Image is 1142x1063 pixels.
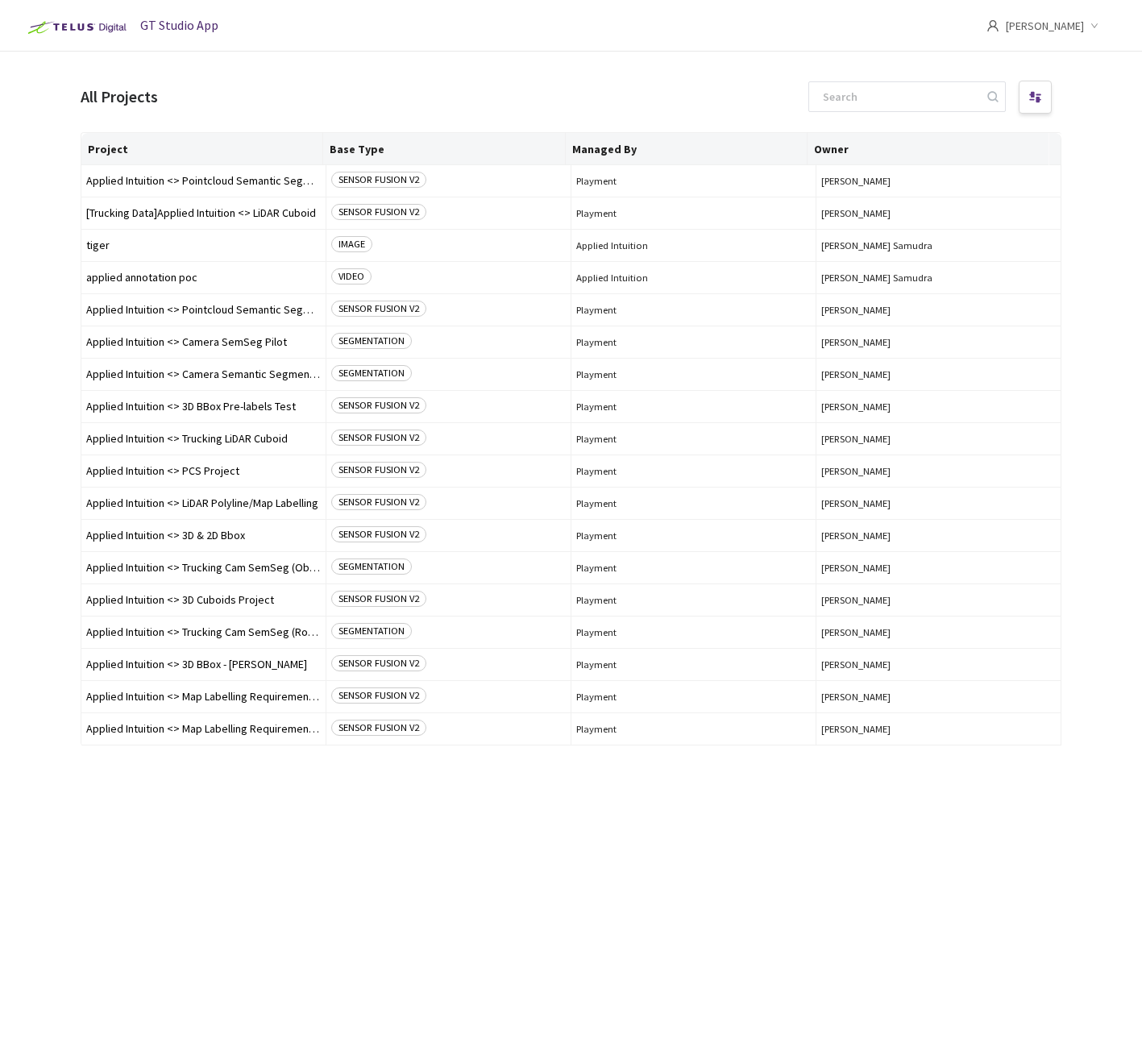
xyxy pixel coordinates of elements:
span: Applied Intuition <> 3D BBox Pre-labels Test [86,401,321,413]
span: Applied Intuition <> PCS Project [86,465,321,477]
span: Playment [576,433,811,445]
div: All Projects [81,85,158,109]
span: [PERSON_NAME] [821,304,1056,316]
th: Managed By [566,133,808,165]
span: SEGMENTATION [331,365,412,381]
span: Playment [576,336,811,348]
span: [PERSON_NAME] Samudra [821,272,1056,284]
span: Playment [576,175,811,187]
span: Playment [576,562,811,574]
span: SENSOR FUSION V2 [331,397,426,413]
span: SEGMENTATION [331,558,412,575]
span: SENSOR FUSION V2 [331,687,426,704]
span: SENSOR FUSION V2 [331,204,426,220]
span: Applied Intuition <> Trucking LiDAR Cuboid [86,433,321,445]
span: Applied Intuition [576,272,811,284]
span: Applied Intuition <> Camera SemSeg Pilot [86,336,321,348]
span: applied annotation poc [86,272,321,284]
span: Applied Intuition <> LiDAR Polyline/Map Labelling [86,497,321,509]
span: Playment [576,529,811,542]
span: [PERSON_NAME] [821,175,1056,187]
th: Owner [808,133,1049,165]
button: Applied Intuition <> Trucking Cam SemSeg (Objects/Vehicles) [86,562,321,574]
span: [Trucking Data]Applied Intuition <> LiDAR Cuboid [86,207,321,219]
span: [PERSON_NAME] [821,658,1056,671]
span: Applied Intuition <> 3D & 2D Bbox [86,529,321,542]
span: Playment [576,207,811,219]
span: [PERSON_NAME] [821,626,1056,638]
span: SENSOR FUSION V2 [331,462,426,478]
span: Applied Intuition <> 3D BBox - [PERSON_NAME] [86,658,321,671]
span: Playment [576,401,811,413]
img: Telus [19,15,131,40]
span: [PERSON_NAME] [821,207,1056,219]
button: Applied Intuition <> Camera Semantic Segmentation Project [86,368,321,380]
span: [PERSON_NAME] [821,433,1056,445]
span: IMAGE [331,236,372,252]
span: Applied Intuition <> 3D Cuboids Project [86,594,321,606]
span: [PERSON_NAME] [821,497,1056,509]
span: Playment [576,594,811,606]
span: Playment [576,368,811,380]
span: Playment [576,304,811,316]
th: Project [81,133,323,165]
span: SENSOR FUSION V2 [331,591,426,607]
span: Applied Intuition [576,239,811,251]
span: Playment [576,497,811,509]
span: user [986,19,999,32]
span: SEGMENTATION [331,623,412,639]
button: Applied Intuition <> Map Labelling Requirement 2025 [86,723,321,735]
button: Applied Intuition <> Map Labelling Requirement v2.0 [86,691,321,703]
span: [PERSON_NAME] [821,529,1056,542]
span: Playment [576,723,811,735]
span: GT Studio App [140,17,218,33]
button: Applied Intuition <> Pointcloud Semantic Segmentation Pilot [86,175,321,187]
button: Applied Intuition <> Pointcloud Semantic Segmentation Project [86,304,321,316]
span: SENSOR FUSION V2 [331,720,426,736]
span: SENSOR FUSION V2 [331,430,426,446]
span: Playment [576,465,811,477]
span: [PERSON_NAME] [821,723,1056,735]
span: [PERSON_NAME] [821,368,1056,380]
span: Playment [576,658,811,671]
span: Playment [576,626,811,638]
span: [PERSON_NAME] [821,465,1056,477]
span: down [1090,22,1098,30]
span: [PERSON_NAME] [821,594,1056,606]
span: [PERSON_NAME] [821,562,1056,574]
span: SENSOR FUSION V2 [331,172,426,188]
span: [PERSON_NAME] [821,401,1056,413]
input: Search [813,82,985,111]
span: SEGMENTATION [331,333,412,349]
span: [PERSON_NAME] [821,336,1056,348]
th: Base Type [323,133,565,165]
span: [PERSON_NAME] Samudra [821,239,1056,251]
span: VIDEO [331,268,372,284]
span: SENSOR FUSION V2 [331,301,426,317]
span: [PERSON_NAME] [821,691,1056,703]
span: Playment [576,691,811,703]
span: SENSOR FUSION V2 [331,655,426,671]
button: Applied Intuition <> Trucking Cam SemSeg (Road Structures) [86,626,321,638]
span: tiger [86,239,321,251]
span: SENSOR FUSION V2 [331,526,426,542]
span: SENSOR FUSION V2 [331,494,426,510]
